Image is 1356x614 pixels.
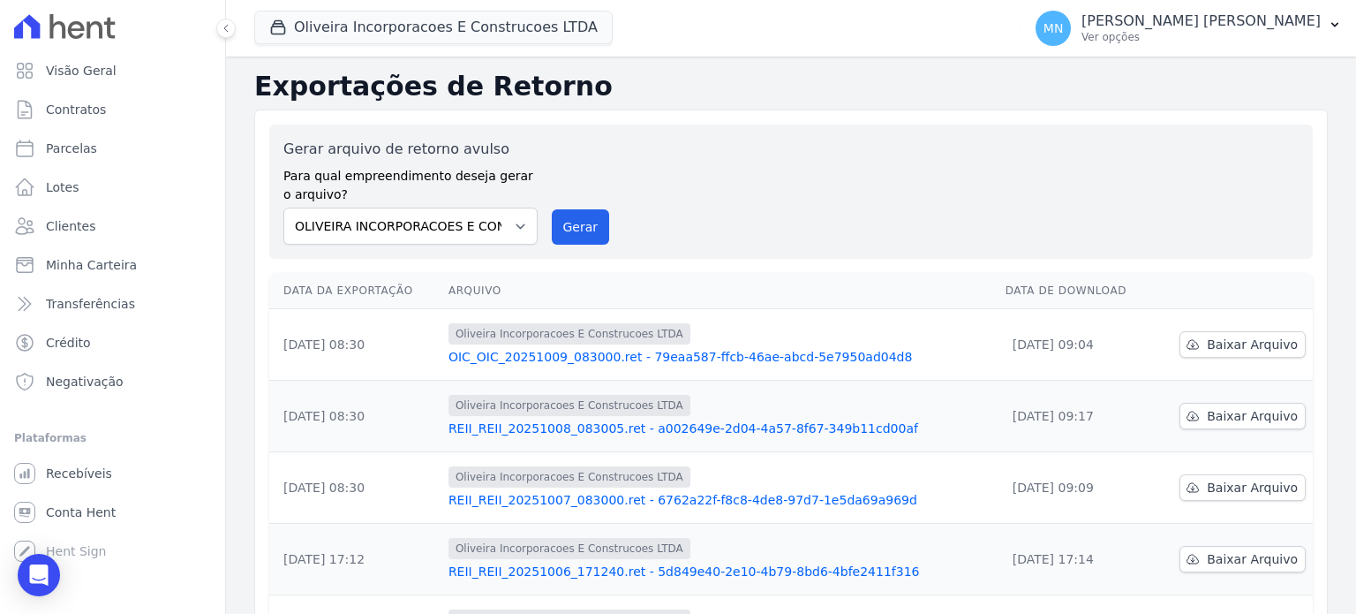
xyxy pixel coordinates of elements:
[448,420,991,437] a: REII_REII_20251008_083005.ret - a002649e-2d04-4a57-8f67-349b11cd00af
[46,178,79,196] span: Lotes
[552,209,610,245] button: Gerar
[1179,474,1306,501] a: Baixar Arquivo
[448,466,690,488] span: Oliveira Incorporacoes E Construcoes LTDA
[1043,22,1064,34] span: MN
[7,208,218,244] a: Clientes
[18,554,60,596] div: Open Intercom Messenger
[46,101,106,118] span: Contratos
[1207,550,1298,568] span: Baixar Arquivo
[46,465,112,482] span: Recebíveis
[269,309,441,381] td: [DATE] 08:30
[1179,546,1306,572] a: Baixar Arquivo
[46,62,117,80] span: Visão Geral
[998,273,1153,309] th: Data de Download
[441,273,998,309] th: Arquivo
[7,170,218,205] a: Lotes
[269,452,441,524] td: [DATE] 08:30
[46,504,116,521] span: Conta Hent
[998,452,1153,524] td: [DATE] 09:09
[998,309,1153,381] td: [DATE] 09:04
[7,131,218,166] a: Parcelas
[254,11,613,44] button: Oliveira Incorporacoes E Construcoes LTDA
[7,92,218,127] a: Contratos
[448,491,991,509] a: REII_REII_20251007_083000.ret - 6762a22f-f8c8-4de8-97d7-1e5da69a969d
[448,348,991,366] a: OIC_OIC_20251009_083000.ret - 79eaa587-ffcb-46ae-abcd-5e7950ad04d8
[1179,403,1306,429] a: Baixar Arquivo
[448,395,690,416] span: Oliveira Incorporacoes E Construcoes LTDA
[1081,30,1321,44] p: Ver opções
[283,160,538,204] label: Para qual empreendimento deseja gerar o arquivo?
[998,381,1153,452] td: [DATE] 09:17
[7,364,218,399] a: Negativação
[448,323,690,345] span: Oliveira Incorporacoes E Construcoes LTDA
[448,563,991,580] a: REII_REII_20251006_171240.ret - 5d849e40-2e10-4b79-8bd6-4bfe2411f316
[269,524,441,595] td: [DATE] 17:12
[998,524,1153,595] td: [DATE] 17:14
[7,325,218,360] a: Crédito
[14,428,211,449] div: Plataformas
[7,495,218,530] a: Conta Hent
[448,538,690,559] span: Oliveira Incorporacoes E Construcoes LTDA
[1081,12,1321,30] p: [PERSON_NAME] [PERSON_NAME]
[46,373,124,390] span: Negativação
[46,295,135,313] span: Transferências
[283,139,538,160] label: Gerar arquivo de retorno avulso
[46,334,91,352] span: Crédito
[254,71,1328,102] h2: Exportações de Retorno
[7,286,218,322] a: Transferências
[7,53,218,88] a: Visão Geral
[1021,4,1356,53] button: MN [PERSON_NAME] [PERSON_NAME] Ver opções
[1207,407,1298,425] span: Baixar Arquivo
[269,381,441,452] td: [DATE] 08:30
[46,256,137,274] span: Minha Carteira
[1207,479,1298,497] span: Baixar Arquivo
[46,140,97,157] span: Parcelas
[7,456,218,491] a: Recebíveis
[269,273,441,309] th: Data da Exportação
[46,217,95,235] span: Clientes
[1179,331,1306,358] a: Baixar Arquivo
[7,247,218,283] a: Minha Carteira
[1207,336,1298,353] span: Baixar Arquivo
